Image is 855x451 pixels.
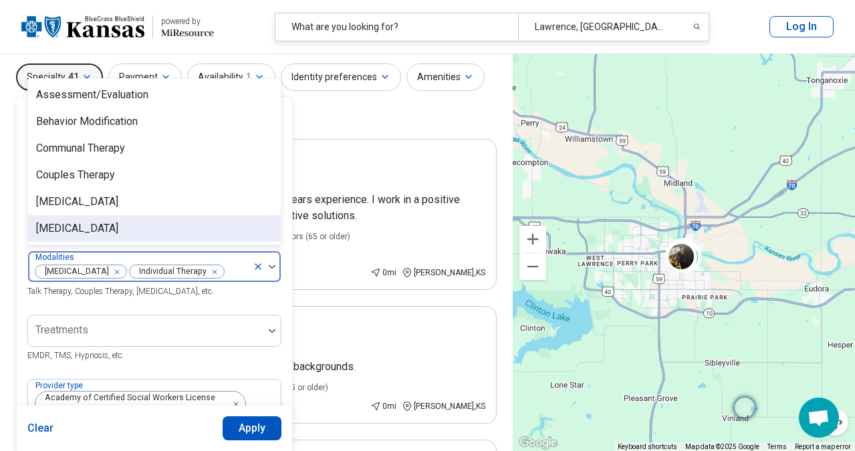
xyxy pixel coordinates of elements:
a: Terms (opens in new tab) [767,443,787,450]
div: Communal Therapy [36,140,125,156]
button: Identity preferences [281,63,401,91]
div: Assessment/Evaluation [36,87,148,103]
label: Treatments [35,323,88,336]
div: powered by [161,15,214,27]
div: Behavior Modification [36,114,138,130]
div: Lawrence, [GEOGRAPHIC_DATA], [GEOGRAPHIC_DATA] [518,13,680,41]
span: 41 [68,70,79,84]
span: Talk Therapy, Couples Therapy, [MEDICAL_DATA], etc. [27,287,214,296]
button: Log In [769,16,834,37]
button: Zoom out [519,253,546,280]
span: 1 [246,70,251,84]
button: Zoom in [519,226,546,253]
span: Individual Therapy [130,265,211,278]
span: [MEDICAL_DATA] [35,265,113,278]
a: Report a map error [795,443,851,450]
label: Modalities [35,253,77,262]
div: 0 mi [370,267,396,279]
button: Availability1 [187,63,275,91]
button: Payment [108,63,182,91]
span: Map data ©2025 Google [685,443,759,450]
a: Blue Cross Blue Shield Kansaspowered by [21,11,214,43]
button: Specialty41 [16,63,103,91]
div: What are you looking for? [275,13,518,41]
div: 0 mi [370,400,396,412]
div: [PERSON_NAME] , KS [402,400,485,412]
div: [MEDICAL_DATA] [36,220,118,237]
div: 2 [666,239,699,271]
button: Clear [27,416,54,440]
div: [PERSON_NAME] , KS [402,267,485,279]
button: Apply [223,416,282,440]
span: Academy of Certified Social Workers License (ACSW) [35,392,233,416]
div: Couples Therapy [36,167,115,183]
img: Blue Cross Blue Shield Kansas [21,11,144,43]
div: Open chat [799,398,839,438]
span: EMDR, TMS, Hypnosis, etc. [27,351,124,360]
label: Provider type [35,381,86,390]
button: Amenities [406,63,485,91]
div: [MEDICAL_DATA] [36,194,118,210]
div: 8 [666,239,699,271]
